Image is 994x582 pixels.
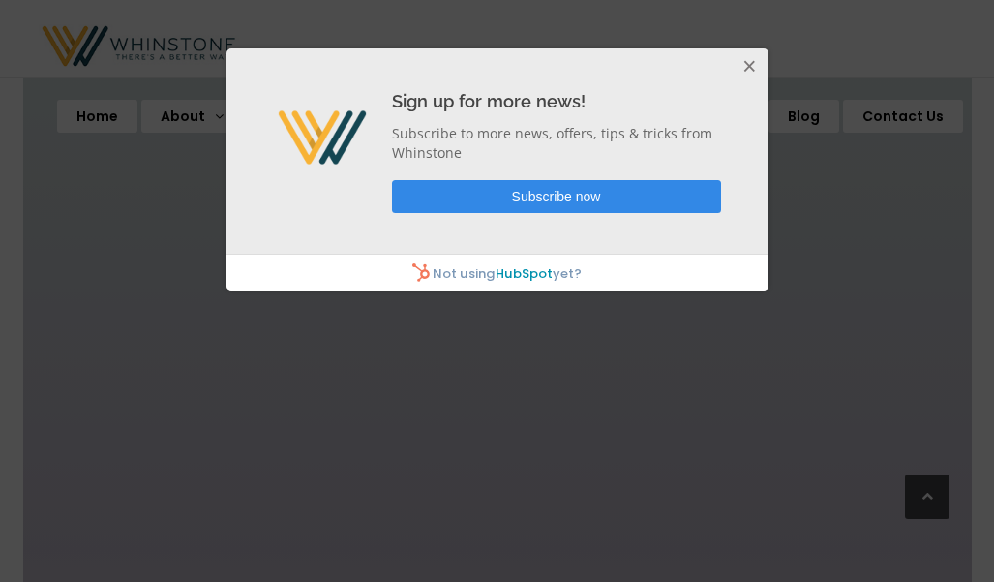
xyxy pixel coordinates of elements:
span: Not using [433,263,496,282]
button: Subscribe now [392,180,721,213]
h4: Sign up for more news! [392,89,721,113]
iframe: Chat Widget [646,357,994,582]
p: Subscribe to more news, offers, tips & tricks from Whinstone [392,124,721,162]
a: HubSpot [496,263,553,282]
button: Close [730,48,768,87]
span: yet? [553,263,582,282]
div: Sign up for more news! [226,48,768,291]
img: dialog featured image [274,89,371,186]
